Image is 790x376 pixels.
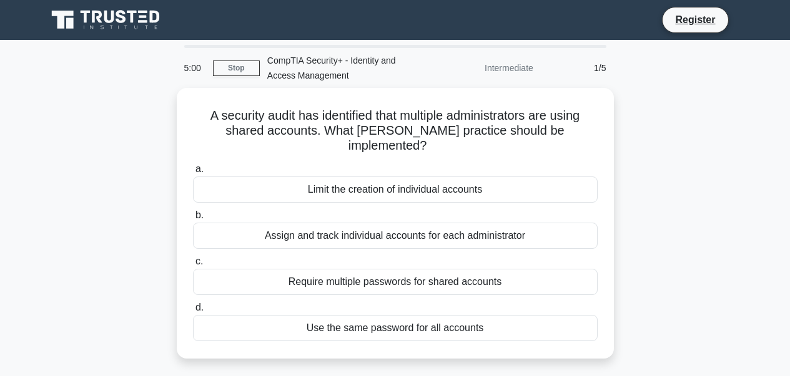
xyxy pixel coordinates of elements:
[193,315,598,341] div: Use the same password for all accounts
[192,108,599,154] h5: A security audit has identified that multiple administrators are using shared accounts. What [PER...
[195,163,204,174] span: a.
[195,210,204,220] span: b.
[195,302,204,312] span: d.
[541,55,614,80] div: 1/5
[193,176,598,203] div: Limit the creation of individual accounts
[193,269,598,295] div: Require multiple passwords for shared accounts
[195,256,203,266] span: c.
[177,55,213,80] div: 5:00
[260,48,432,88] div: CompTIA Security+ - Identity and Access Management
[432,55,541,80] div: Intermediate
[213,60,260,76] a: Stop
[668,12,723,27] a: Register
[193,223,598,249] div: Assign and track individual accounts for each administrator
